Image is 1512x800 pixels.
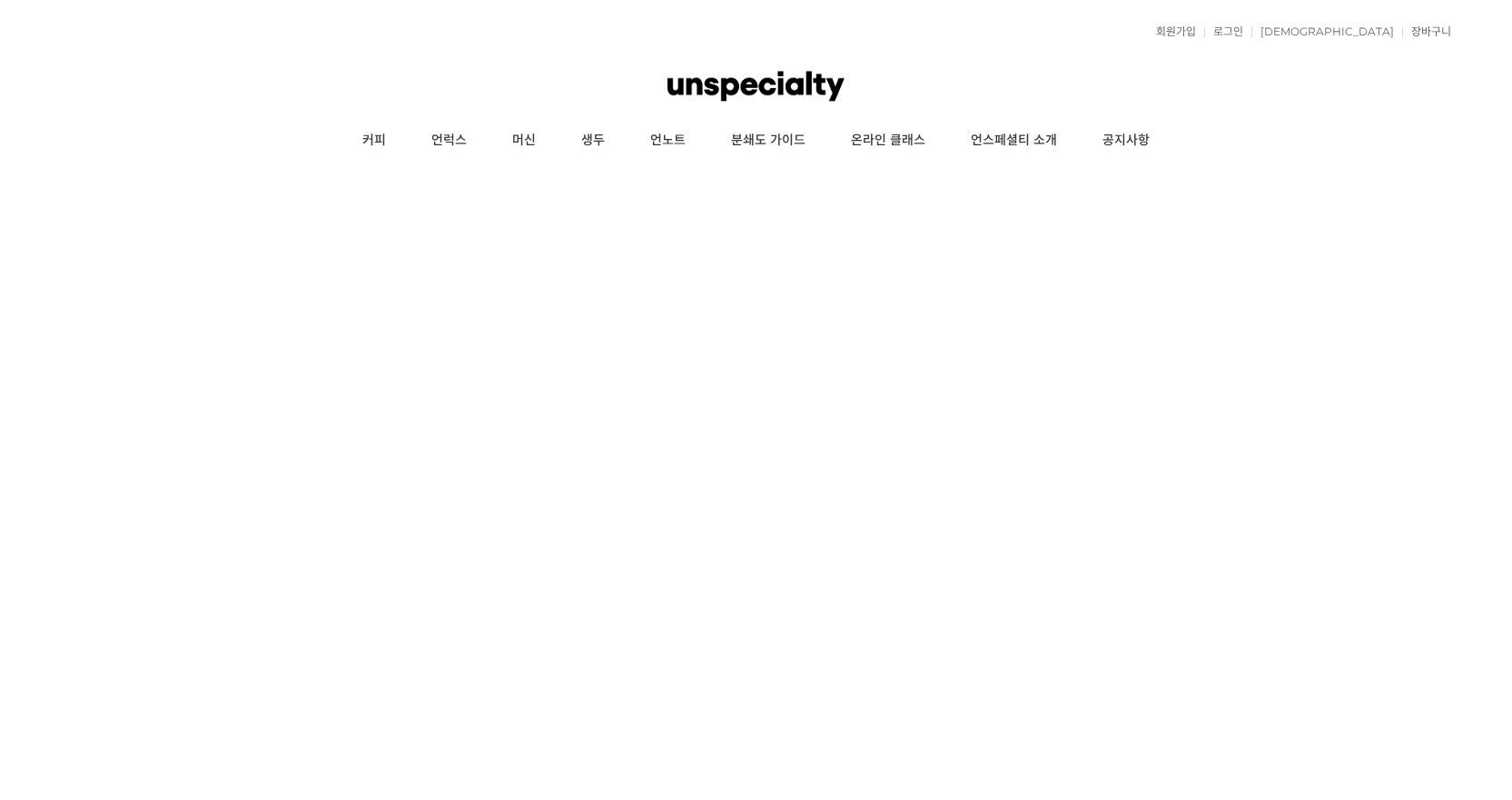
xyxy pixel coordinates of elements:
[558,118,628,163] a: 생두
[489,118,558,163] a: 머신
[1251,26,1394,37] a: [DEMOGRAPHIC_DATA]
[1147,26,1196,37] a: 회원가입
[628,118,708,163] a: 언노트
[828,118,948,163] a: 온라인 클래스
[1204,26,1243,37] a: 로그인
[948,118,1080,163] a: 언스페셜티 소개
[340,118,409,163] a: 커피
[409,118,489,163] a: 언럭스
[708,118,828,163] a: 분쇄도 가이드
[667,59,844,114] img: 언스페셜티 몰
[1080,118,1172,163] a: 공지사항
[1402,26,1451,37] a: 장바구니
